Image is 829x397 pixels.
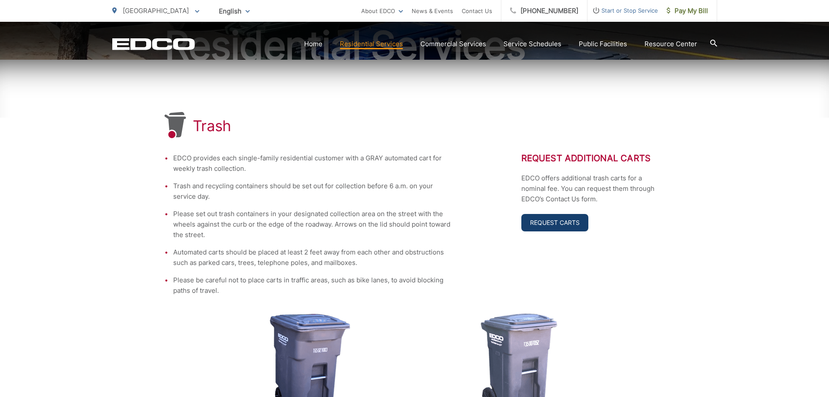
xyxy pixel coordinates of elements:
[173,181,452,202] li: Trash and recycling containers should be set out for collection before 6 a.m. on your service day.
[304,39,322,49] a: Home
[123,7,189,15] span: [GEOGRAPHIC_DATA]
[412,6,453,16] a: News & Events
[212,3,256,19] span: English
[503,39,561,49] a: Service Schedules
[644,39,697,49] a: Resource Center
[173,209,452,240] li: Please set out trash containers in your designated collection area on the street with the wheels ...
[667,6,708,16] span: Pay My Bill
[521,173,665,204] p: EDCO offers additional trash carts for a nominal fee. You can request them through EDCO’s Contact...
[521,153,665,163] h2: Request Additional Carts
[420,39,486,49] a: Commercial Services
[173,275,452,296] li: Please be careful not to place carts in traffic areas, such as bike lanes, to avoid blocking path...
[173,153,452,174] li: EDCO provides each single-family residential customer with a GRAY automated cart for weekly trash...
[112,38,195,50] a: EDCD logo. Return to the homepage.
[521,214,588,231] a: Request Carts
[361,6,403,16] a: About EDCO
[340,39,403,49] a: Residential Services
[462,6,492,16] a: Contact Us
[173,247,452,268] li: Automated carts should be placed at least 2 feet away from each other and obstructions such as pa...
[193,117,232,135] h1: Trash
[579,39,627,49] a: Public Facilities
